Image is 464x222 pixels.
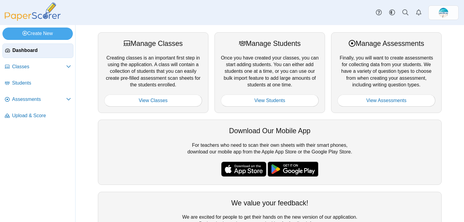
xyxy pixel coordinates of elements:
div: Finally, you will want to create assessments for collecting data from your students. We have a va... [331,32,442,113]
a: Dashboard [2,43,73,58]
img: ps.H1yuw66FtyTk4FxR [439,8,448,18]
a: ps.H1yuw66FtyTk4FxR [428,5,459,20]
span: Classes [12,63,66,70]
img: apple-store-badge.svg [221,162,266,177]
span: Upload & Score [12,112,71,119]
img: google-play-badge.png [268,162,318,177]
span: Students [12,80,71,86]
div: Download Our Mobile App [104,126,435,136]
a: Create New [2,27,73,40]
div: Creating classes is an important first step in using the application. A class will contain a coll... [98,32,208,113]
img: PaperScorer [2,2,63,21]
div: Manage Students [221,39,319,48]
a: View Assessments [337,95,435,107]
a: Students [2,76,73,91]
div: Manage Assessments [337,39,435,48]
a: Classes [2,60,73,74]
div: Manage Classes [104,39,202,48]
div: Once you have created your classes, you can start adding students. You can either add students on... [214,32,325,113]
div: For teachers who need to scan their own sheets with their smart phones, download our mobile app f... [98,120,442,185]
span: Assessments [12,96,66,103]
a: View Classes [104,95,202,107]
a: Alerts [412,6,425,19]
a: Upload & Score [2,109,73,123]
div: We value your feedback! [104,198,435,208]
a: View Students [221,95,319,107]
span: Dashboard [12,47,71,54]
span: Chrissy Greenberg [439,8,448,18]
a: Assessments [2,92,73,107]
a: PaperScorer [2,17,63,22]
